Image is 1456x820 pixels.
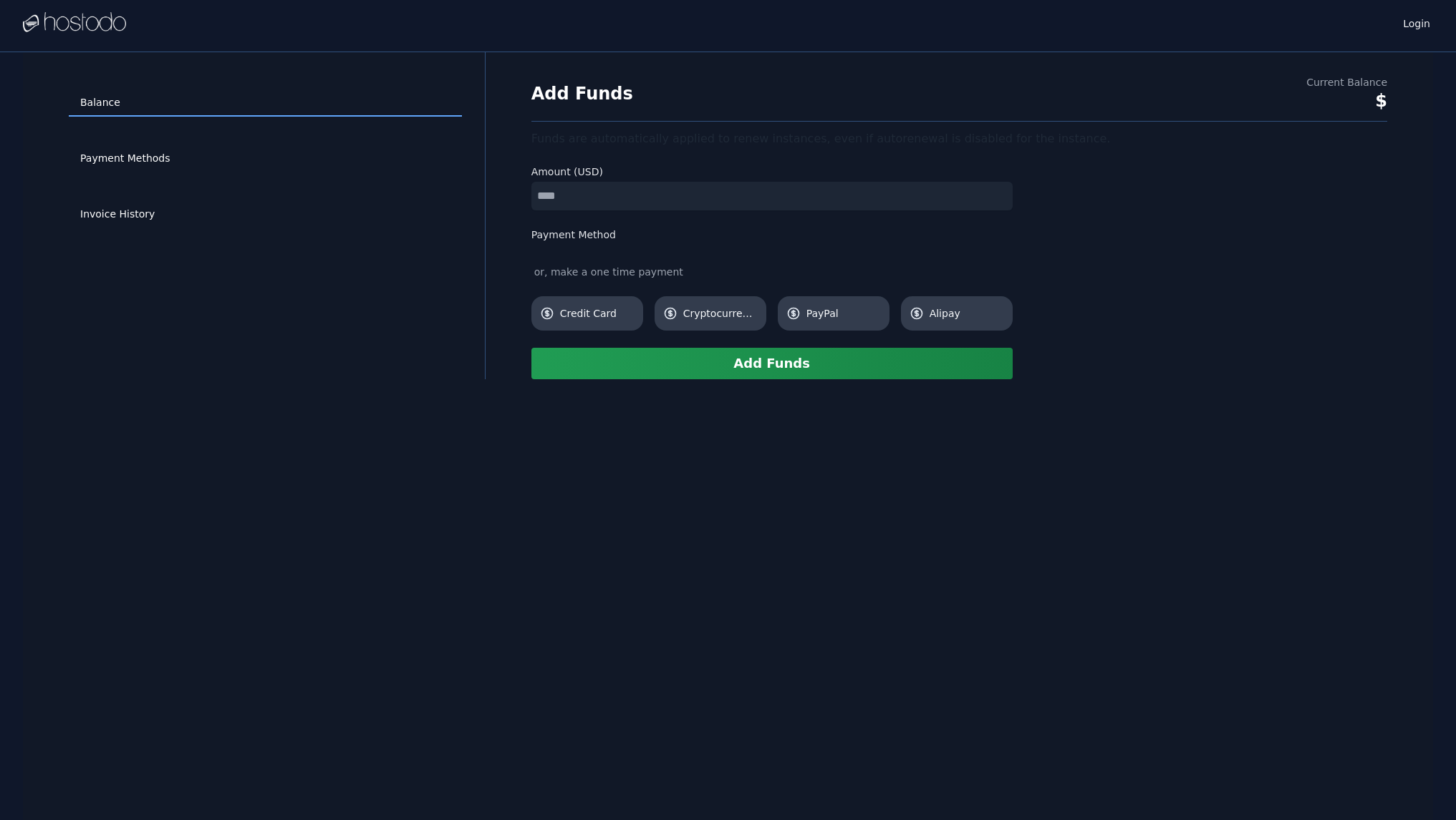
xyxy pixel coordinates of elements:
label: Amount (USD) [531,165,1013,179]
label: Payment Method [531,228,1013,242]
span: Credit Card [560,306,635,321]
span: Cryptocurrency [683,306,758,321]
a: Payment Methods [69,145,462,172]
div: or, make a one time payment [531,265,1013,279]
a: Invoice History [69,201,462,228]
img: Logo [23,12,126,34]
span: Alipay [930,306,1004,321]
h1: Add Funds [531,82,633,105]
div: Current Balance [1306,75,1387,89]
span: PayPal [806,306,881,321]
div: $ [1306,89,1387,112]
button: Add Funds [531,348,1013,379]
a: Login [1400,14,1433,31]
div: Funds are automatically applied to renew instances, even if autorenewal is disabled for the insta... [531,130,1387,147]
a: Balance [69,89,462,117]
